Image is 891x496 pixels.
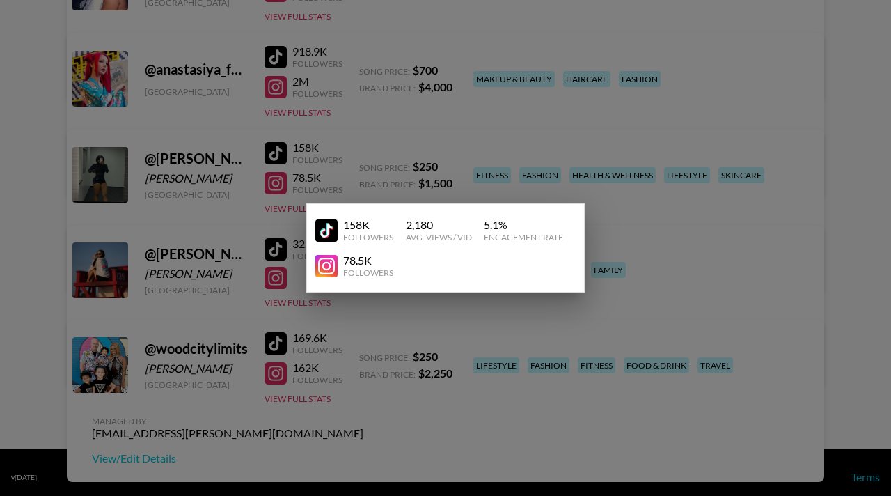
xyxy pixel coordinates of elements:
div: Followers [343,268,393,278]
div: Avg. Views / Vid [406,232,472,242]
div: Engagement Rate [484,232,563,242]
div: 5.1 % [484,218,563,232]
div: 78.5K [343,254,393,268]
img: YouTube [315,255,338,277]
div: 2,180 [406,218,472,232]
div: 158K [343,218,393,232]
div: Followers [343,232,393,242]
img: YouTube [315,219,338,242]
